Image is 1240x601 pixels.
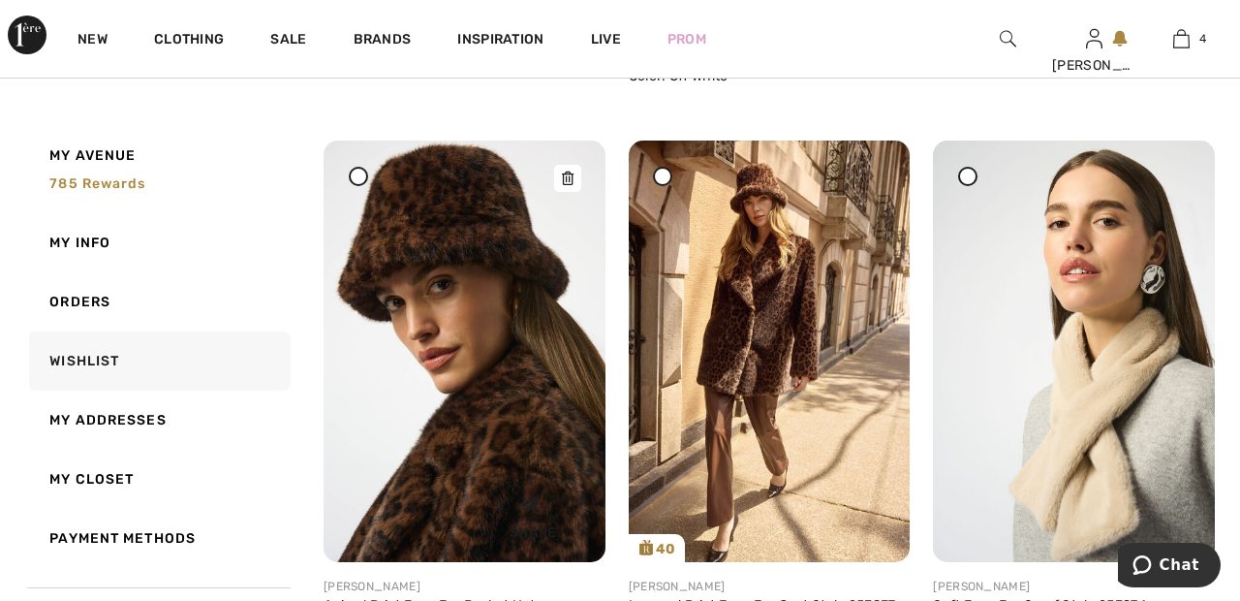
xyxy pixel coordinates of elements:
a: Sale [270,31,306,51]
img: joseph-ribkoff-accessories-beige-black_253975X_1_ca74_search.jpg [324,141,605,562]
a: My Addresses [25,391,291,450]
a: My Info [25,213,291,272]
img: My Info [1086,27,1102,50]
img: My Bag [1173,27,1190,50]
a: Brands [354,31,412,51]
span: My Avenue [49,145,136,166]
span: Inspiration [457,31,543,51]
a: Sign In [1086,29,1102,47]
a: Clothing [154,31,224,51]
div: [PERSON_NAME] [1052,55,1137,76]
div: Share [476,479,591,548]
a: Orders [25,272,291,332]
img: search the website [1000,27,1016,50]
a: 4 [1138,27,1224,50]
a: Wishlist [25,332,291,391]
div: [PERSON_NAME] [933,578,1215,595]
iframe: Opens a widget where you can chat to one of our agents [1118,543,1221,591]
img: joseph-ribkoff-outerwear-beige-black_253937_1_6b4e_search.jpg [629,141,911,562]
a: 40 [629,141,911,562]
a: Payment Methods [25,509,291,568]
img: joseph-ribkoff-accessories-almond_253974a_4_c268_search.jpg [933,141,1215,562]
a: New [77,31,108,51]
img: 1ère Avenue [8,16,46,54]
a: Prom [667,29,706,49]
a: My Closet [25,450,291,509]
span: 4 [1199,30,1206,47]
div: [PERSON_NAME] [324,578,605,595]
span: 785 rewards [49,175,145,192]
div: [PERSON_NAME] [629,578,911,595]
a: Live [591,29,621,49]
